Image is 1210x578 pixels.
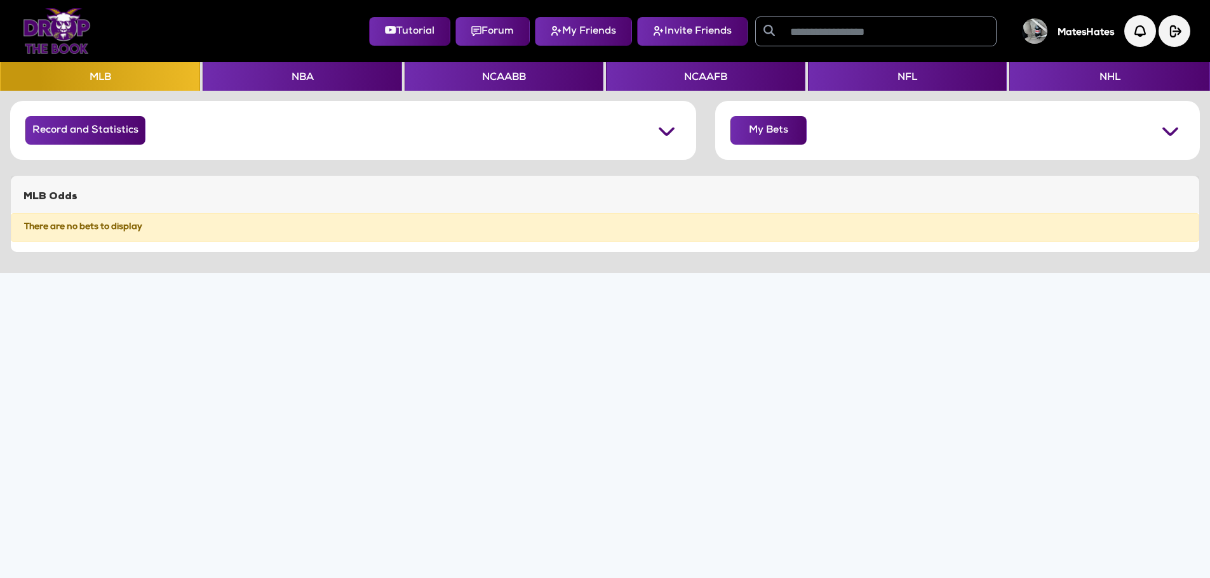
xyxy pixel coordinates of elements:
button: NBA [203,62,401,91]
button: NCAAFB [606,62,805,91]
button: My Friends [535,17,632,46]
button: Invite Friends [637,17,748,46]
button: Tutorial [369,17,450,46]
button: NHL [1009,62,1209,91]
img: Notification [1124,15,1156,47]
button: Forum [455,17,530,46]
strong: There are no bets to display [24,223,142,232]
h5: MLB Odds [24,191,1186,203]
button: My Bets [730,116,807,145]
img: Logo [23,8,91,54]
button: Record and Statistics [25,116,145,145]
button: NCAABB [405,62,603,91]
button: NFL [808,62,1007,91]
h5: MatesHates [1058,27,1114,39]
img: User [1022,18,1047,44]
